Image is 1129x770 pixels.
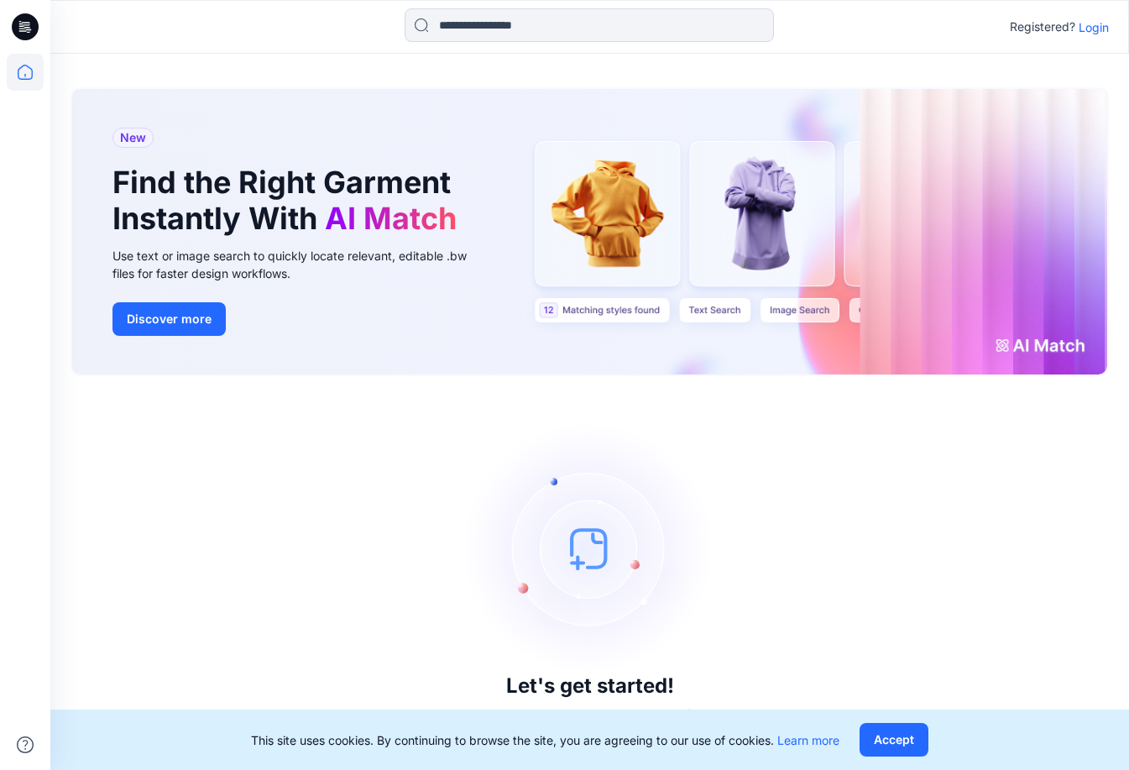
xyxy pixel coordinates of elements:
[112,302,226,336] button: Discover more
[1079,18,1109,36] p: Login
[120,128,146,148] span: New
[325,200,457,237] span: AI Match
[251,731,839,749] p: This site uses cookies. By continuing to browse the site, you are agreeing to our use of cookies.
[112,247,490,282] div: Use text or image search to quickly locate relevant, editable .bw files for faster design workflows.
[506,674,674,698] h3: Let's get started!
[1010,17,1075,37] p: Registered?
[453,705,727,725] p: Click New to add a style or create a folder.
[777,733,839,747] a: Learn more
[860,723,928,757] button: Accept
[464,422,716,674] img: empty-state-image.svg
[112,165,465,237] h1: Find the Right Garment Instantly With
